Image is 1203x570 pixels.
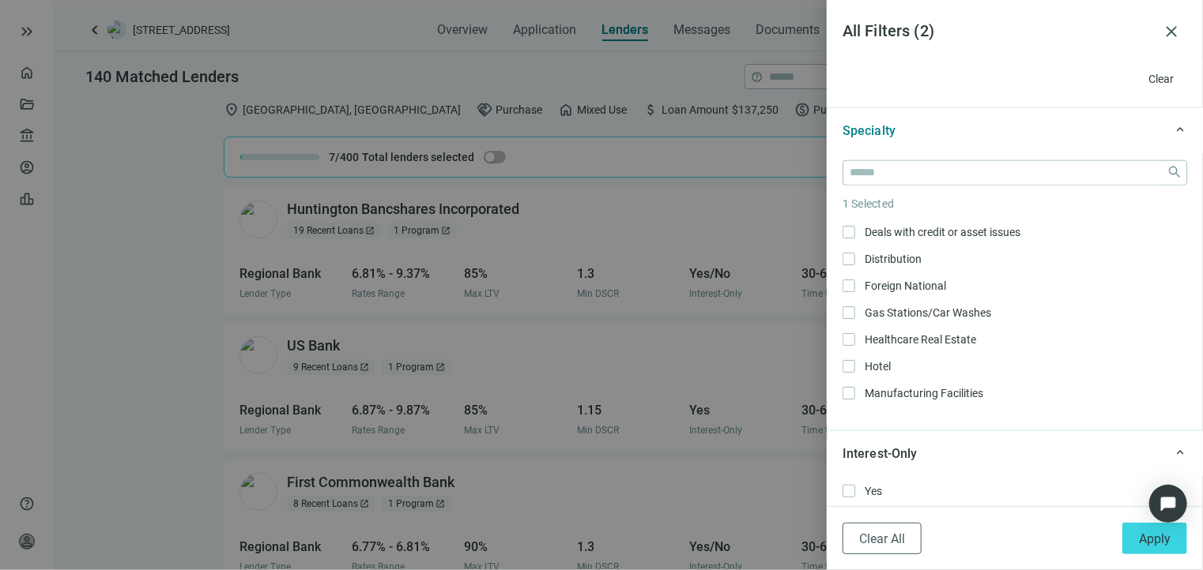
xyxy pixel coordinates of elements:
span: Interest-Only [843,446,917,461]
span: Specialty [843,123,896,138]
span: Apply [1139,531,1171,546]
span: close [1162,22,1181,41]
button: Clear All [843,523,922,554]
span: Yes [855,482,888,500]
div: Open Intercom Messenger [1149,485,1187,523]
span: Deals with credit or asset issues [855,223,1027,241]
button: Clear [1135,66,1187,92]
span: Healthcare Real Estate [855,331,982,348]
span: Clear [1148,73,1174,85]
span: Clear All [859,531,905,546]
span: Hotel [855,358,897,375]
button: Apply [1122,523,1187,554]
span: Manufacturing Facilities [855,384,990,402]
button: close [1156,16,1187,47]
span: Distribution [855,250,928,268]
article: All Filters ( 2 ) [843,19,1156,43]
div: keyboard_arrow_upSpecialty [827,107,1203,153]
span: Foreign National [855,277,952,294]
span: Gas Stations/Car Washes [855,304,997,321]
article: 1 Selected [843,195,1187,212]
div: keyboard_arrow_upInterest-Only [827,430,1203,476]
